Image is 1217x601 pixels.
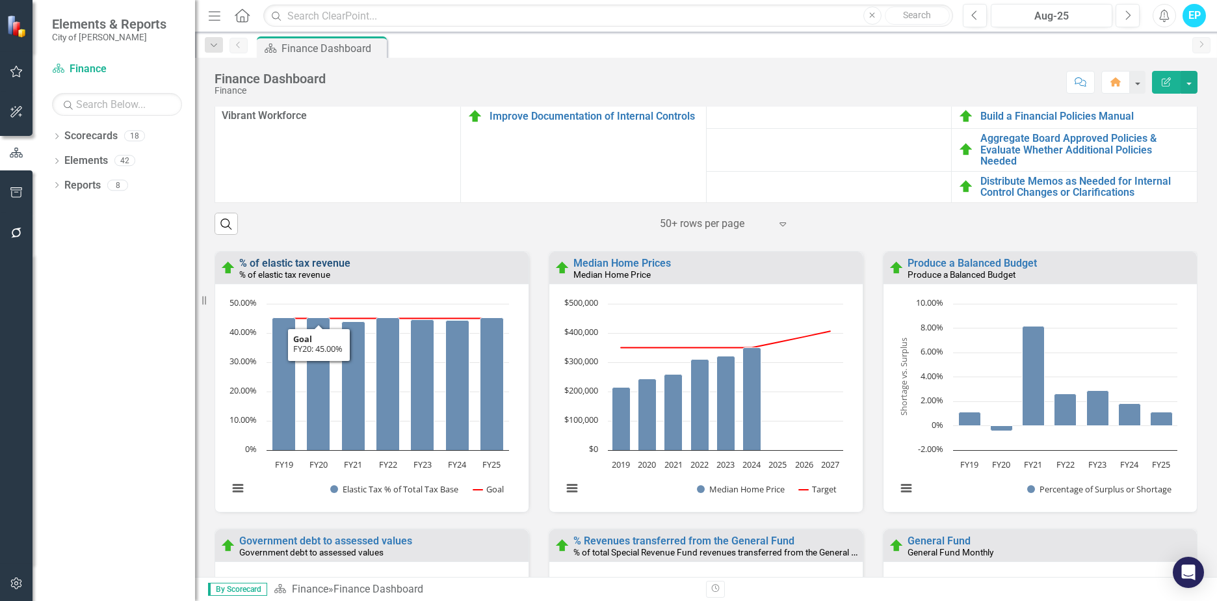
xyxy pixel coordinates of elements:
small: Median Home Price [573,269,651,280]
path: FY20, -0.44108927. Percentage of Surplus or Shortage. [990,425,1012,431]
path: 2019, 214,900. Median Home Price. [612,387,630,450]
a: Elements [64,154,108,168]
text: 2027 [821,459,839,470]
svg: Interactive chart [890,297,1184,509]
div: Chart. Highcharts interactive chart. [222,297,522,509]
a: Scorecards [64,129,118,144]
div: Finance [215,86,326,96]
text: 2026 [795,459,813,470]
text: FY20 [992,459,1010,470]
div: Finance Dashboard [281,40,384,57]
text: 20.00% [229,384,257,396]
button: View chart menu, Chart [897,479,915,498]
small: % of total Special Revenue Fund revenues transferred from the General Fund [573,546,872,558]
a: Distribute Memos as Needed for Internal Control Changes or Clarifications [980,176,1190,198]
span: Elements & Reports [52,16,166,32]
text: FY22 [379,459,397,470]
path: 2021, 260,000. Median Home Price. [664,374,682,450]
path: FY22, 45.22. Elastic Tax % of Total Tax Base. [376,317,400,450]
div: Finance Dashboard [334,583,423,595]
a: Produce a Balanced Budget [908,257,1037,269]
input: Search Below... [52,93,182,116]
path: FY19, 1.09634986. Percentage of Surplus or Shortage. [958,412,980,425]
span: Vibrant Workforce [222,109,454,124]
text: 2024 [742,459,761,470]
td: Double-Click to Edit Right Click for Context Menu [952,171,1197,202]
button: View chart menu, Chart [229,479,247,498]
text: 0% [245,443,257,455]
button: Show Median Home Price [697,483,785,495]
small: General Fund Monthly [908,547,993,557]
path: FY21, 8.18093858. Percentage of Surplus or Shortage. [1022,326,1044,425]
div: Finance Dashboard [215,72,326,86]
span: By Scorecard [208,583,267,596]
a: Median Home Prices [573,257,671,269]
img: On Target [889,260,904,276]
button: Aug-25 [991,4,1112,27]
div: Chart. Highcharts interactive chart. [890,297,1190,509]
text: $200,000 [564,384,598,396]
img: ClearPoint Strategy [7,15,29,38]
button: EP [1183,4,1206,27]
text: 0% [932,419,943,431]
text: FY24 [448,459,467,470]
div: 8 [107,180,128,191]
a: % of elastic tax revenue [239,257,350,269]
td: Double-Click to Edit Right Click for Context Menu [952,129,1197,172]
text: $500,000 [564,297,598,308]
path: FY23, 44.55. Elastic Tax % of Total Tax Base. [411,319,434,450]
td: Double-Click to Edit Right Click for Context Menu [460,105,706,203]
img: On Target [555,538,570,554]
a: Finance [292,583,328,595]
a: Improve Documentation of Internal Controls [490,111,700,122]
a: General Fund [908,535,971,547]
a: Build a Financial Policies Manual [980,111,1190,122]
text: 2019 [612,459,630,470]
text: 8.00% [921,321,943,333]
text: FY25 [1152,459,1170,470]
a: Reports [64,178,101,193]
text: 2021 [664,459,683,470]
div: Double-Click to Edit [883,251,1197,513]
text: $400,000 [564,326,598,338]
text: $100,000 [564,414,598,425]
text: 30.00% [229,355,257,367]
img: On Target [220,538,236,554]
button: View chart menu, Chart [563,479,581,498]
text: FY23 [1088,459,1106,470]
path: FY25, 45.32. Elastic Tax % of Total Tax Base. [480,317,504,450]
g: Median Home Price, series 1 of 2. Bar series with 9 bars. [612,304,830,451]
button: Show Target [799,483,837,495]
path: FY23, 2.88082941. Percentage of Surplus or Shortage. [1086,390,1108,425]
path: FY22, 2.60251224. Percentage of Surplus or Shortage. [1054,394,1076,425]
path: FY21, 44. Elastic Tax % of Total Tax Base. [342,321,365,450]
small: Government debt to assessed values [239,547,384,557]
button: Search [885,7,950,25]
text: Shortage vs. Surplus [898,338,909,416]
svg: Interactive chart [556,297,850,509]
img: On Target [958,142,974,157]
div: Open Intercom Messenger [1173,557,1204,588]
text: 10.00% [229,414,257,425]
g: Elastic Tax % of Total Tax Base, series 1 of 2. Bar series with 7 bars. [272,317,504,450]
text: FY21 [344,459,362,470]
img: On Target [220,260,236,276]
text: 50.00% [229,297,257,308]
text: 2025 [768,459,787,470]
text: FY19 [960,459,978,470]
text: FY25 [482,459,501,470]
small: % of elastic tax revenue [239,269,330,280]
button: Show Percentage of Surplus or Shortage [1027,483,1172,495]
text: FY21 [1024,459,1042,470]
text: $0 [589,443,598,455]
img: On Target [555,260,570,276]
text: 40.00% [229,326,257,338]
path: FY24, 1.82928366. Percentage of Surplus or Shortage. [1118,403,1140,425]
text: $300,000 [564,355,598,367]
div: 42 [114,155,135,167]
td: Double-Click to Edit [215,105,461,203]
a: Aggregate Board Approved Policies & Evaluate Whether Additional Policies Needed [980,133,1190,167]
path: FY25, 1.13350256. Percentage of Surplus or Shortage. [1150,412,1172,425]
path: FY24, 44.27. Elastic Tax % of Total Tax Base. [446,320,469,450]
